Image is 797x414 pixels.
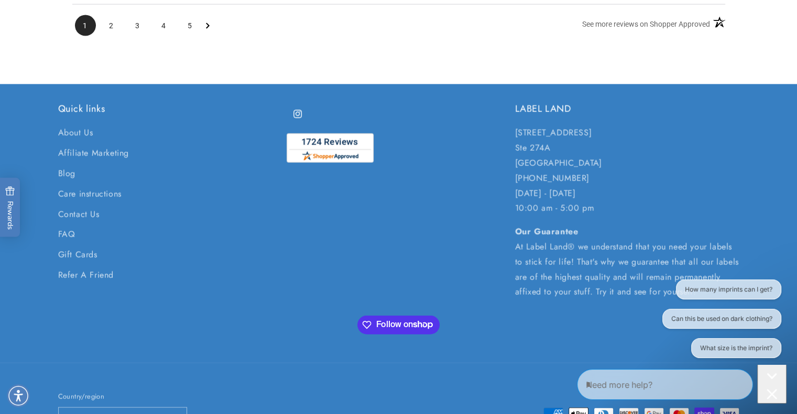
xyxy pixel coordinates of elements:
[58,164,75,184] a: Blog
[515,126,739,216] p: [STREET_ADDRESS] Ste 274A [GEOGRAPHIC_DATA] [PHONE_NUMBER] [DATE] - [DATE] 10:00 am - 5:00 pm
[75,15,96,36] span: 1
[515,103,739,115] h2: LABEL LAND
[58,184,122,205] a: Care instructions
[101,15,122,36] span: 2
[127,15,148,36] span: 3
[58,265,114,286] a: Refer A Friend
[287,133,374,168] a: shopperapproved.com
[58,126,93,143] a: About Us
[58,225,75,245] a: FAQ
[58,205,100,225] a: Contact Us
[154,15,174,36] li: Page 4
[515,225,739,300] p: At Label Land® we understand that you need your labels to stick for life! That's why we guarantee...
[180,15,201,36] span: 5
[7,384,30,407] div: Accessibility Menu
[58,143,129,164] a: Affiliate Marketing
[58,245,97,265] a: Gift Cards
[8,330,133,362] iframe: Sign Up via Text for Offers
[127,15,148,36] li: Page 3
[101,15,122,36] li: Page 2
[154,15,174,36] span: 4
[515,226,578,238] strong: Our Guarantee
[577,365,787,404] iframe: Gorgias Floating Chat
[648,279,787,367] iframe: Gorgias live chat conversation starters
[5,186,15,229] span: Rewards
[582,20,710,28] span: See more reviews on Shopper Approved
[58,103,282,115] h2: Quick links
[180,15,201,36] li: Page 5
[582,16,710,36] a: See more reviews on Shopper Approved: Opens in a new tab
[75,15,96,36] li: Page 1
[206,15,210,36] span: Next Page
[58,391,187,402] h2: Country/region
